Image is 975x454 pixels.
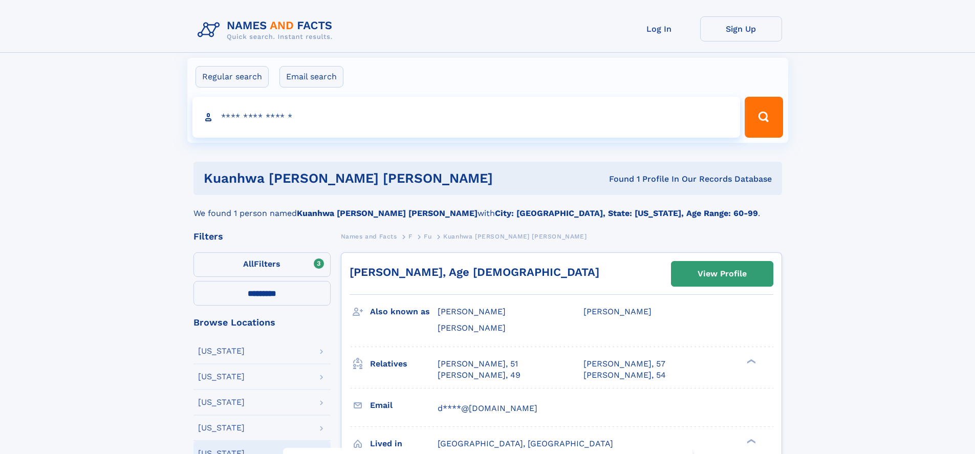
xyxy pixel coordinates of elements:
[583,307,652,316] span: [PERSON_NAME]
[198,373,245,381] div: [US_STATE]
[424,230,431,243] a: Fu
[583,358,665,370] a: [PERSON_NAME], 57
[671,262,773,286] a: View Profile
[495,208,758,218] b: City: [GEOGRAPHIC_DATA], State: [US_STATE], Age Range: 60-99
[551,174,772,185] div: Found 1 Profile In Our Records Database
[700,16,782,41] a: Sign Up
[438,370,521,381] a: [PERSON_NAME], 49
[196,66,269,88] label: Regular search
[443,233,587,240] span: Kuanhwa [PERSON_NAME] [PERSON_NAME]
[193,318,331,327] div: Browse Locations
[193,232,331,241] div: Filters
[279,66,343,88] label: Email search
[438,439,613,448] span: [GEOGRAPHIC_DATA], [GEOGRAPHIC_DATA]
[745,97,783,138] button: Search Button
[618,16,700,41] a: Log In
[198,424,245,432] div: [US_STATE]
[193,16,341,44] img: Logo Names and Facts
[370,435,438,452] h3: Lived in
[370,303,438,320] h3: Also known as
[424,233,431,240] span: Fu
[438,323,506,333] span: [PERSON_NAME]
[408,230,413,243] a: F
[243,259,254,269] span: All
[744,358,756,364] div: ❯
[350,266,599,278] a: [PERSON_NAME], Age [DEMOGRAPHIC_DATA]
[744,438,756,444] div: ❯
[341,230,397,243] a: Names and Facts
[438,358,518,370] a: [PERSON_NAME], 51
[370,355,438,373] h3: Relatives
[438,307,506,316] span: [PERSON_NAME]
[583,370,666,381] a: [PERSON_NAME], 54
[192,97,741,138] input: search input
[193,252,331,277] label: Filters
[297,208,478,218] b: Kuanhwa [PERSON_NAME] [PERSON_NAME]
[698,262,747,286] div: View Profile
[198,347,245,355] div: [US_STATE]
[198,398,245,406] div: [US_STATE]
[204,172,551,185] h1: kuanhwa [PERSON_NAME] [PERSON_NAME]
[370,397,438,414] h3: Email
[408,233,413,240] span: F
[193,195,782,220] div: We found 1 person named with .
